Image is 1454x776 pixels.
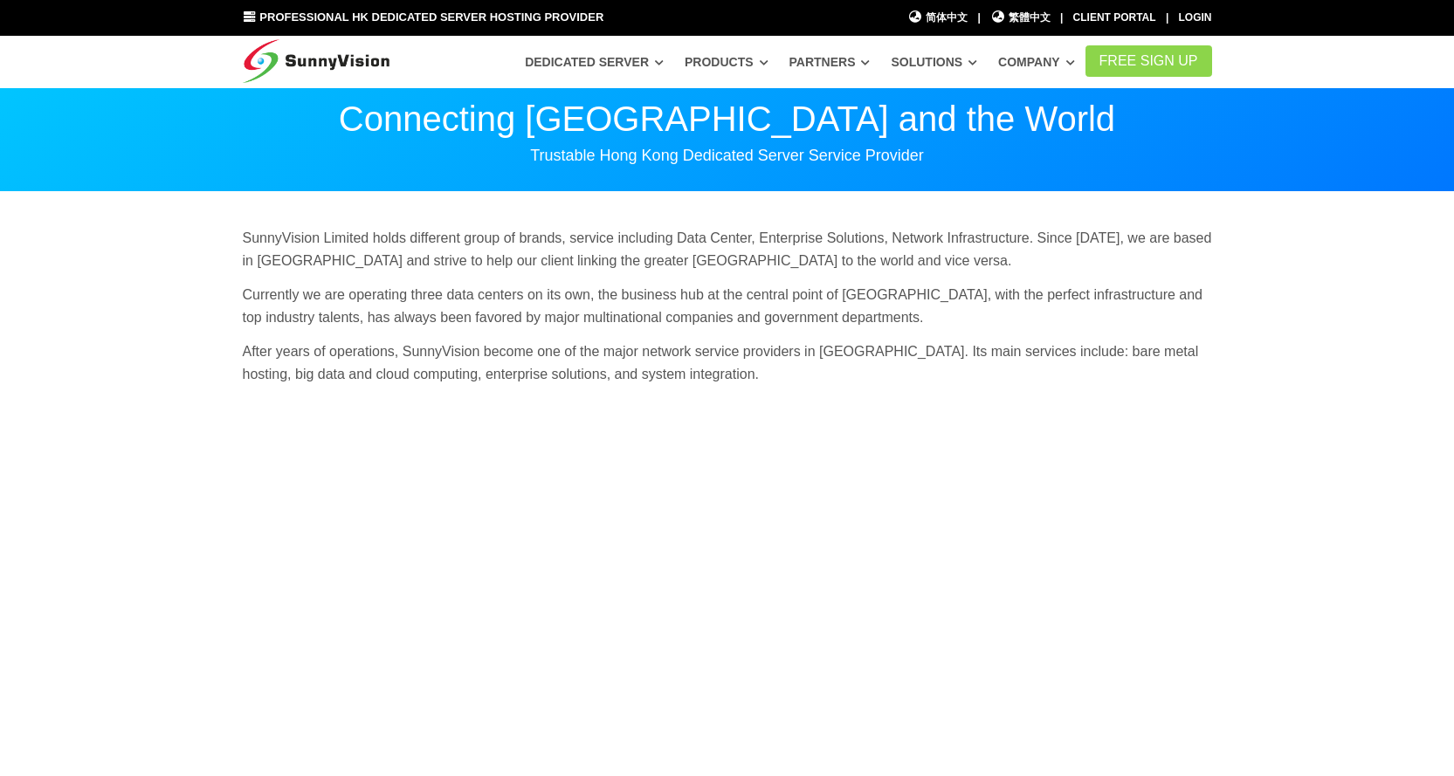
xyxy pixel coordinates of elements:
[243,101,1212,136] p: Connecting [GEOGRAPHIC_DATA] and the World
[990,10,1051,26] a: 繁體中文
[1085,45,1212,77] a: FREE Sign Up
[908,10,968,26] a: 简体中文
[243,145,1212,166] p: Trustable Hong Kong Dedicated Server Service Provider
[1060,10,1063,26] li: |
[789,46,871,78] a: Partners
[998,46,1075,78] a: Company
[891,46,977,78] a: Solutions
[243,227,1212,271] p: SunnyVision Limited holds different group of brands, service including Data Center, Enterprise So...
[525,46,664,78] a: Dedicated Server
[977,10,980,26] li: |
[259,10,603,24] span: Professional HK Dedicated Server Hosting Provider
[1166,10,1168,26] li: |
[1179,11,1212,24] a: Login
[685,46,768,78] a: Products
[243,340,1212,385] p: After years of operations, SunnyVision become one of the major network service providers in [GEOG...
[243,284,1212,328] p: Currently we are operating three data centers on its own, the business hub at the central point o...
[1073,11,1156,24] a: Client Portal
